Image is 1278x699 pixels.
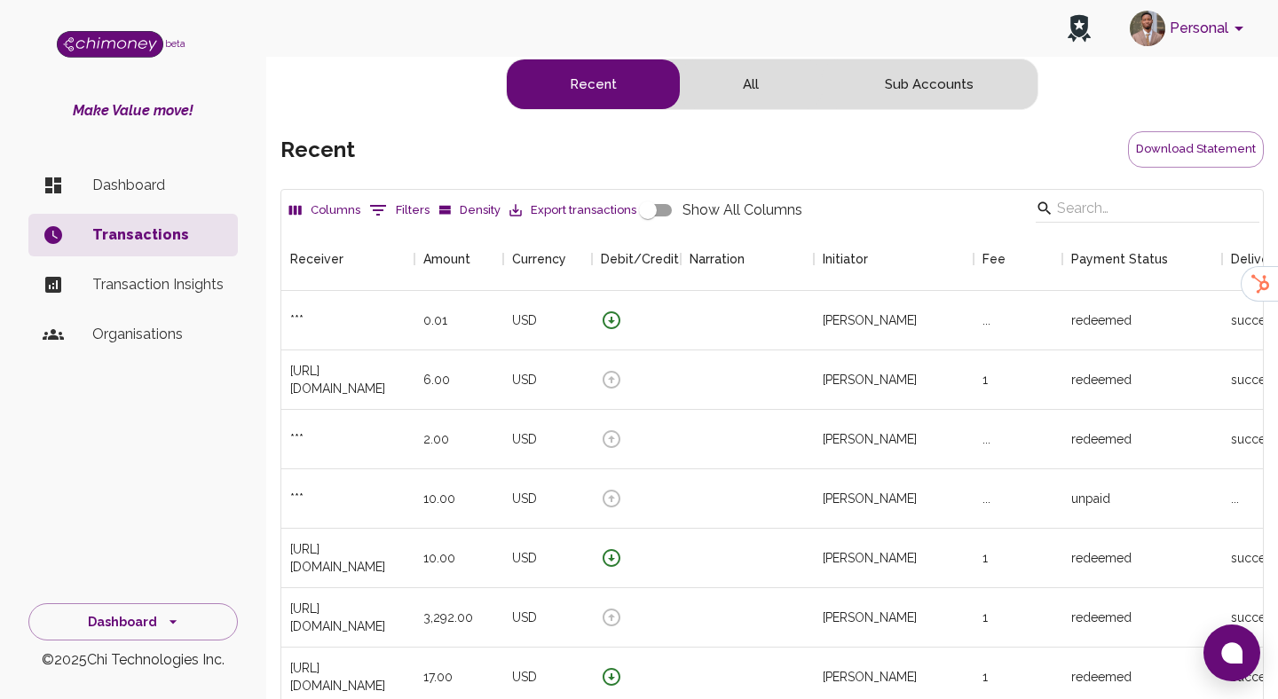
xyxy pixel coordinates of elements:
div: Hammed Babatunde [823,668,917,686]
button: subaccounts [822,59,1037,109]
div: success [1231,668,1278,686]
div: ... [982,311,990,329]
div: Debit/Credit [601,227,679,291]
div: redeemed [1071,371,1132,389]
input: Search… [1057,194,1233,223]
div: Receiver [290,227,343,291]
p: Transaction Insights [92,274,224,295]
div: Payment Status [1071,227,1168,291]
div: Hammed Babatunde [823,490,917,507]
div: Hammed Babatunde [823,371,917,389]
div: Currency [503,227,592,291]
div: USD [512,311,537,329]
div: 1 [982,609,988,626]
div: redeemed [1071,430,1132,448]
div: Fee [974,227,1062,291]
div: 17.00 [423,668,453,686]
div: 2.00 [423,430,449,448]
span: beta [165,38,185,49]
div: redeemed [1071,609,1132,626]
div: USD [512,609,537,626]
span: Show All Columns [682,200,802,221]
div: USD [512,668,537,686]
div: success [1231,311,1278,329]
div: Hammed Babatunde [823,311,917,329]
button: recent [507,59,680,109]
div: success [1231,549,1278,567]
div: redeemed [1071,311,1132,329]
div: Debit/Credit [592,227,681,291]
div: https://ilp.chimoney.com/tunde_babs [290,540,406,576]
button: Select columns [285,197,365,224]
div: Hammed Babatunde [823,609,917,626]
div: 1 [982,371,988,389]
div: Initiator [823,227,868,291]
div: 3,292.00 [423,609,473,626]
div: redeemed [1071,549,1132,567]
button: Show filters [365,196,434,224]
button: Open chat window [1203,624,1260,681]
img: Logo [57,31,163,58]
button: Density [434,197,505,224]
div: USD [512,490,537,507]
div: success [1231,609,1278,626]
div: Fee [982,227,1006,291]
div: Payment Status [1062,227,1222,291]
div: https://ilp.chimoney.com/dev_ticks [290,600,406,635]
div: redeemed [1071,668,1132,686]
div: https://ilp.chimoney.com/tunde_babs [290,659,406,695]
div: success [1231,430,1278,448]
p: Organisations [92,324,224,345]
div: unpaid [1071,490,1110,507]
div: success [1231,371,1278,389]
button: all [680,59,822,109]
div: Search [1036,194,1259,226]
p: Dashboard [92,175,224,196]
div: 10.00 [423,549,455,567]
div: Amount [414,227,503,291]
div: USD [512,549,537,567]
div: 10.00 [423,490,455,507]
div: Amount [423,227,470,291]
div: Initiator [814,227,974,291]
div: Hammed Babatunde [823,549,917,567]
div: https://ilp.chimoney.com/dev_ticks [290,362,406,397]
p: Transactions [92,224,224,246]
div: USD [512,371,537,389]
div: ... [982,430,990,448]
div: Hammed Babatunde [823,430,917,448]
div: Narration [681,227,814,291]
div: 1 [982,549,988,567]
div: text alignment [506,59,1038,110]
img: avatar [1130,11,1165,46]
div: 6.00 [423,371,450,389]
div: Narration [690,227,745,291]
div: 0.01 [423,311,447,329]
div: ... [982,490,990,507]
button: Export transactions [505,197,641,224]
button: account of current user [1123,5,1257,51]
div: 1 [982,668,988,686]
div: ... [1231,490,1239,507]
button: Dashboard [28,603,238,641]
div: Currency [512,227,566,291]
div: USD [512,430,537,448]
button: Download Statement [1128,131,1264,168]
h5: recent [280,136,355,164]
div: Receiver [281,227,414,291]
